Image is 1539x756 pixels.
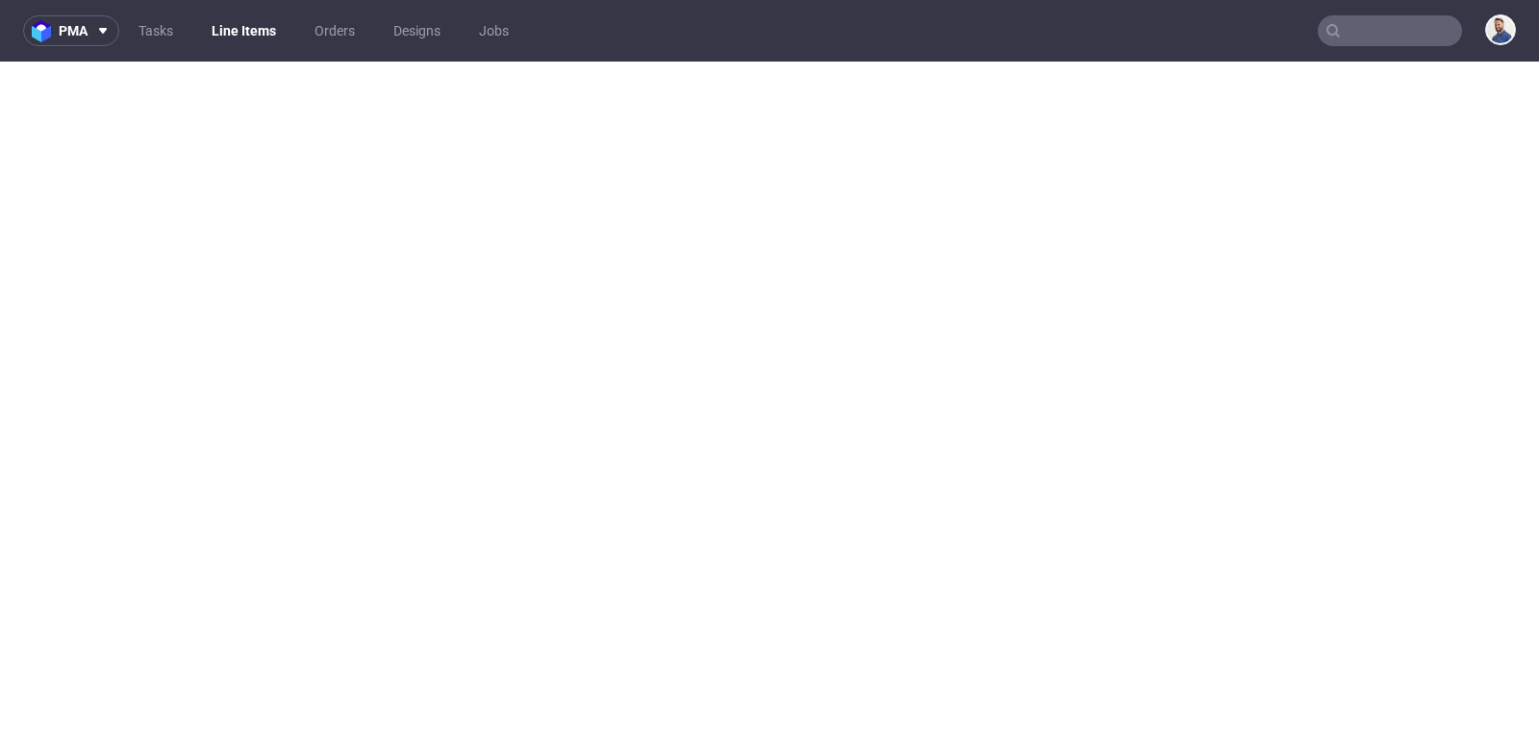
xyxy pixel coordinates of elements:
[23,15,119,46] button: pma
[303,15,366,46] a: Orders
[59,24,88,38] span: pma
[32,20,59,42] img: logo
[200,15,288,46] a: Line Items
[127,15,185,46] a: Tasks
[467,15,520,46] a: Jobs
[382,15,452,46] a: Designs
[1487,16,1514,43] img: Michał Rachański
